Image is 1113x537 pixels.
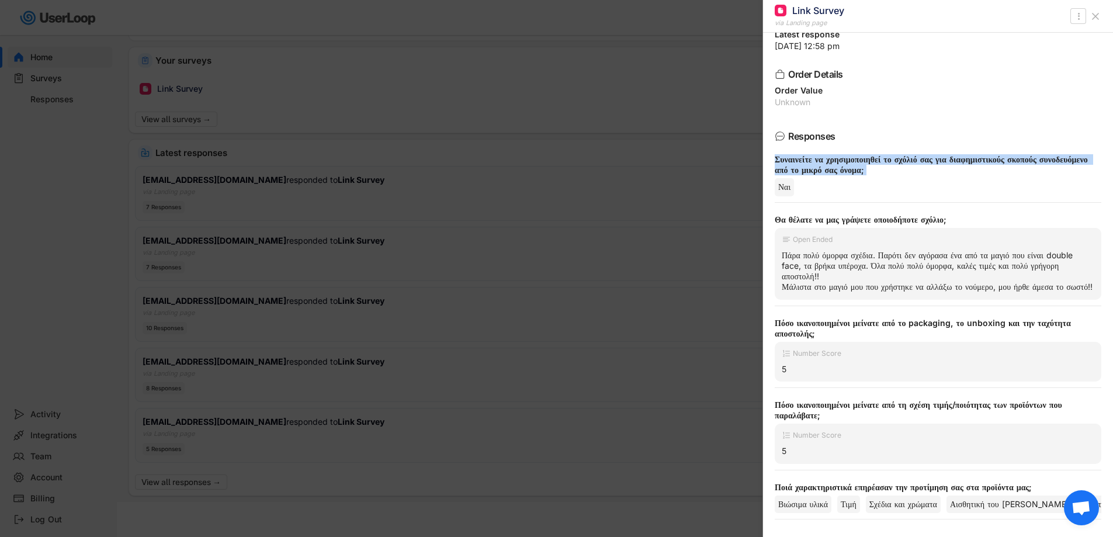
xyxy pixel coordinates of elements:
[793,236,833,243] div: Open Ended
[775,482,1092,493] div: Ποιά χαρακτηριστικά επηρέασαν την προτίμηση σας στα προϊόντα μας;
[946,496,1073,513] div: Αισθητική του [PERSON_NAME]
[837,496,860,513] div: Τιμή
[775,496,831,513] div: Βιώσιμα υλικά
[793,432,841,439] div: Number Score
[775,86,1101,95] div: Order Value
[1064,490,1099,525] a: Open chat
[866,496,941,513] div: Σχέδια και χρώματα
[788,131,1083,141] div: Responses
[775,98,1101,106] div: Unknown
[775,400,1092,421] div: Πόσο ικανοποιημένοι μείνατε από τη σχέση τιμής/ποιότητας των προϊόντων που παραλάβατε;
[775,214,1092,225] div: Θα θέλατε να μας γράψετε οποιοδήποτε σχόλιο;
[792,4,844,17] div: Link Survey
[782,364,1094,375] div: 5
[775,178,794,196] div: Ναι
[775,154,1092,175] div: Συναινείτε να χρησιμοποιηθεί το σχόλιό σας για διαφημιστικούς σκοπούς συνοδευόμενο από το μικρό σ...
[786,18,827,28] div: Landing page
[788,70,1083,79] div: Order Details
[782,446,1094,456] div: 5
[775,30,1101,39] div: Latest response
[782,250,1094,293] div: Πάρα πολύ όμορφα σχέδια. Παρότι δεν αγόρασα ένα από τα μαγιό που είναι double face, τα βρήκα υπέρ...
[775,42,1101,50] div: [DATE] 12:58 pm
[1077,10,1080,22] text: 
[775,318,1092,339] div: Πόσο ικανοποιημένοι μείνατε από το packaging, το unboxing και την ταχύτητα αποστολής;
[793,350,841,357] div: Number Score
[775,18,783,28] div: via
[1073,9,1084,23] button: 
